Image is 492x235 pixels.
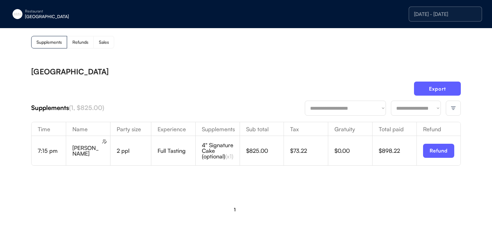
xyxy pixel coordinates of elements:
img: eleven-madison-park-new-york-ny-logo-1.jpg [12,9,22,19]
div: [GEOGRAPHIC_DATA] [25,14,104,19]
div: 7:15 pm [38,148,66,153]
div: Restaurant [25,9,104,13]
img: filter-lines.svg [451,105,456,111]
div: Total paid [373,126,416,132]
div: Supplements [31,103,305,112]
div: 1 [234,207,236,212]
div: $898.22 [379,148,416,153]
div: Party size [110,126,151,132]
div: Sub total [240,126,284,132]
div: [PERSON_NAME] [72,145,101,156]
button: Export [414,82,461,96]
div: $825.00 [246,148,284,153]
div: $0.00 [334,148,372,153]
div: Supplements [37,40,62,44]
div: Tax [284,126,328,132]
div: Refund [417,126,460,132]
div: $73.22 [290,148,328,153]
font: (1, $825.00) [69,104,104,112]
div: [DATE] - [DATE] [414,12,477,17]
div: [GEOGRAPHIC_DATA] [31,68,109,75]
button: Refund [423,144,454,158]
div: Supplements [196,126,240,132]
div: Name [66,126,110,132]
font: (x1) [225,153,233,160]
div: Sales [99,40,109,44]
div: Gratuity [328,126,372,132]
div: 4" Signature Cake (optional) [202,142,240,159]
div: Experience [151,126,195,132]
div: 2 ppl [117,148,151,153]
img: users-edit.svg [102,139,107,144]
div: Refunds [72,40,88,44]
div: Full Tasting [158,148,195,153]
div: Time [32,126,66,132]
